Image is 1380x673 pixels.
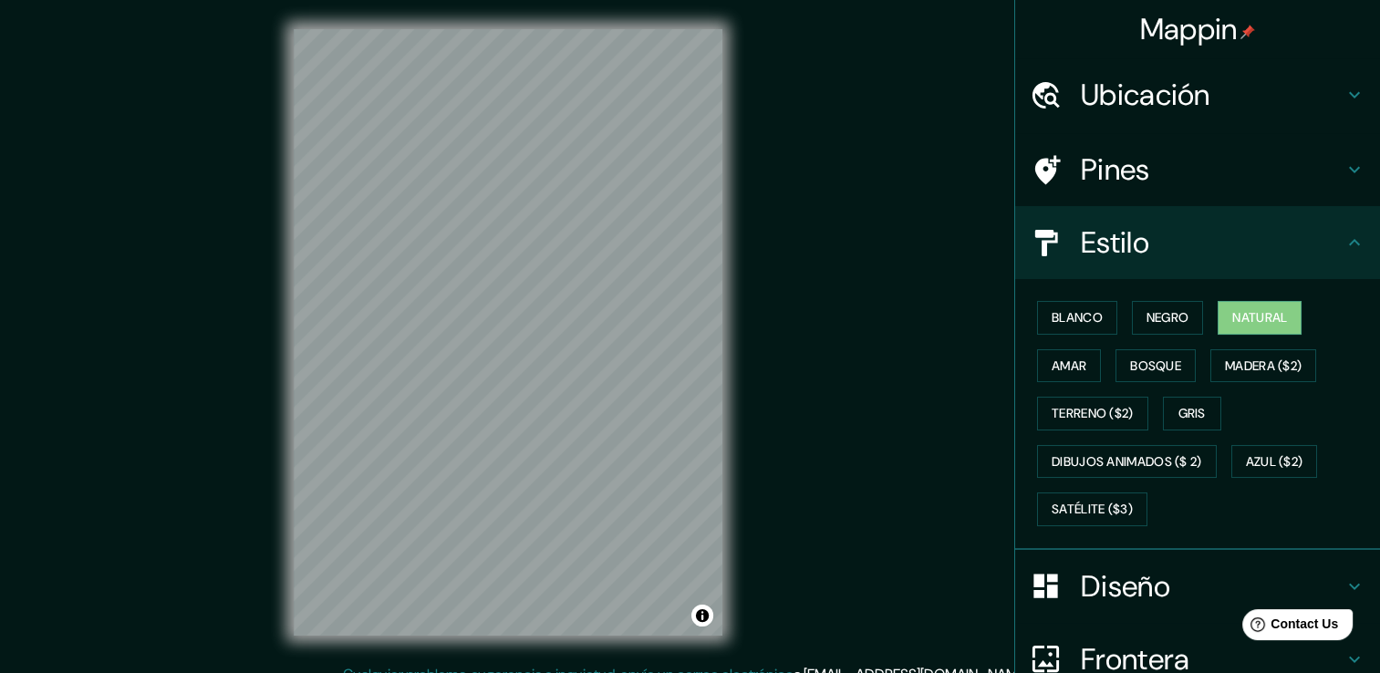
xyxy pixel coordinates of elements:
[1052,402,1134,425] font: Terreno ($2)
[1178,402,1206,425] font: Gris
[1240,25,1255,39] img: pin-icon.png
[294,29,722,636] canvas: Mapa
[1037,397,1148,430] button: Terreno ($2)
[1037,349,1101,383] button: Amar
[1218,602,1360,653] iframe: Help widget launcher
[1052,450,1202,473] font: Dibujos animados ($ 2)
[1163,397,1221,430] button: Gris
[1052,355,1086,378] font: Amar
[1052,498,1133,521] font: Satélite ($3)
[1052,306,1103,329] font: Blanco
[1210,349,1316,383] button: Madera ($2)
[1246,450,1303,473] font: Azul ($2)
[1081,224,1344,261] h4: Estilo
[1037,301,1117,335] button: Blanco
[1015,58,1380,131] div: Ubicación
[1218,301,1302,335] button: Natural
[1037,445,1217,479] button: Dibujos animados ($ 2)
[1037,492,1147,526] button: Satélite ($3)
[1081,568,1344,605] h4: Diseño
[1130,355,1181,378] font: Bosque
[1147,306,1189,329] font: Negro
[1015,550,1380,623] div: Diseño
[1015,206,1380,279] div: Estilo
[1115,349,1196,383] button: Bosque
[1140,10,1238,48] font: Mappin
[1015,133,1380,206] div: Pines
[1081,77,1344,113] h4: Ubicación
[1231,445,1318,479] button: Azul ($2)
[1132,301,1204,335] button: Negro
[691,605,713,626] button: Alternar atribución
[1225,355,1302,378] font: Madera ($2)
[1081,151,1344,188] h4: Pines
[1232,306,1287,329] font: Natural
